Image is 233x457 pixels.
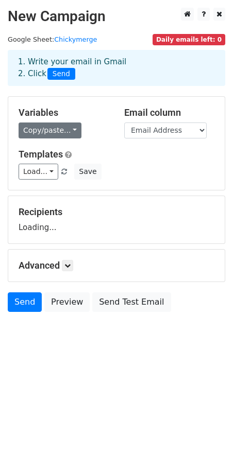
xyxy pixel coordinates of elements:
span: Send [47,68,75,80]
a: Chickymerge [54,36,97,43]
a: Daily emails left: 0 [153,36,225,43]
h2: New Campaign [8,8,225,25]
h5: Advanced [19,260,214,271]
h5: Variables [19,107,109,118]
a: Send [8,292,42,312]
a: Templates [19,149,63,160]
a: Load... [19,164,58,180]
a: Preview [44,292,90,312]
div: 1. Write your email in Gmail 2. Click [10,56,223,80]
div: Loading... [19,206,214,233]
h5: Recipients [19,206,214,218]
a: Send Test Email [92,292,171,312]
a: Copy/paste... [19,122,81,138]
h5: Email column [124,107,214,118]
iframe: Chat Widget [181,408,233,457]
button: Save [74,164,101,180]
small: Google Sheet: [8,36,97,43]
span: Daily emails left: 0 [153,34,225,45]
